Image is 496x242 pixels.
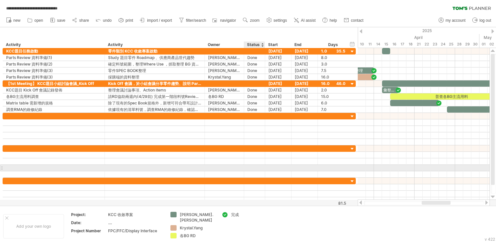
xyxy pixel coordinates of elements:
div: [PERSON_NAME].[PERSON_NAME] [208,54,241,61]
div: Start [268,42,288,48]
div: End [294,42,314,48]
div: 依據現有的清單料號，調查RMA的維修紀錄，確認那種型式的用料維修機率較高，作為收斂的一個參考數據 [108,106,201,113]
div: Wednesday, 16 April 2025 [390,41,398,48]
div: 1.0 [321,48,345,54]
div: Parts Review 資料準備(3) [6,74,101,80]
div: April 2025 [301,34,479,41]
a: print [117,16,135,25]
a: help [321,16,339,25]
div: Friday, 18 April 2025 [406,41,415,48]
div: 請RD協助兩週內(4/29前) 完成第一階段料號Review，預計5/6召開第二次會議確認各BG的主要用料 [108,93,201,100]
a: contact [342,16,366,25]
div: v 422 [485,237,495,242]
div: Tuesday, 22 April 2025 [423,41,431,48]
div: 各BG主流用料調查 [6,93,101,100]
div: Monday, 28 April 2025 [455,41,463,48]
div: [PERSON_NAME].[PERSON_NAME] [208,61,241,67]
div: Matrix table 需新增的規格 [6,100,101,106]
div: Thursday, 10 April 2025 [358,41,366,48]
div: 完成 [231,212,267,217]
div: Monday, 21 April 2025 [415,41,423,48]
div: Done [247,54,262,61]
div: 7.0 [321,106,345,113]
div: Study 題目零件 Roadmap 、供應商產品世代趨勢 [108,54,201,61]
div: Done [247,61,262,67]
div: [DATE] [291,54,318,61]
div: Friday, 2 May 2025 [488,41,496,48]
div: Krystal.Yang [208,74,241,80]
span: AI assist [301,18,316,23]
span: open [34,18,43,23]
div: [PERSON_NAME].[PERSON_NAME] [208,67,241,74]
div: Krystal.Yang [180,225,215,231]
div: Done [247,100,262,106]
div: 零件類別 KCC 收斂專案啟動 [108,48,201,54]
div: 各BG RD [180,233,215,238]
div: [DATE] [265,74,291,80]
a: my account [437,16,467,25]
div: 各BG RD [208,93,241,100]
div: 7.5 [321,67,345,74]
div: Done [247,74,262,80]
div: 16.0 [321,80,345,87]
div: Done [247,93,262,100]
span: import / export [147,18,172,23]
div: [DATE] [265,61,291,67]
div: FPC/FFC/Display Interface [108,228,163,234]
div: 6.0 [321,100,345,106]
div: 確定料號範圍，整理Where Use ，抓取整理 BG 資訊、年用量、電氣規格資料 …) [108,61,201,67]
span: save [57,18,65,23]
div: Parts Review 資料準備(3) [6,67,101,74]
a: new [5,16,22,25]
div: [DATE] [265,87,291,93]
div: Tuesday, 15 April 2025 [382,41,390,48]
div: [DATE] [291,87,318,93]
div: [DATE] [291,74,318,80]
span: filter/search [186,18,206,23]
a: undo [94,16,114,25]
div: Monday, 14 April 2025 [374,41,382,48]
div: [PERSON_NAME].[PERSON_NAME] [208,100,241,106]
div: Parts Review 資料準備(2) [6,61,101,67]
a: share [70,16,91,25]
div: Friday, 25 April 2025 [447,41,455,48]
div: [DATE] [265,67,291,74]
div: [DATE] [265,93,291,100]
div: [PERSON_NAME].[PERSON_NAME] [208,106,241,113]
div: 16.0 [321,74,345,80]
span: contact [351,18,364,23]
div: KCC題目 Kick Off 會議記錄發佈 [6,87,101,93]
div: [DATE] [265,80,291,87]
div: [DATE] [291,67,318,74]
span: undo [103,18,112,23]
div: [DATE] [265,106,291,113]
div: [PERSON_NAME].[PERSON_NAME] [180,212,215,223]
div: 整理會議討論事項、Action items [108,87,201,93]
div: [DATE] [291,93,318,100]
div: Activity [108,42,201,48]
div: Date: [71,220,107,225]
a: settings [265,16,289,25]
div: 【1st Meeting】 KCC題目小組討論會議_Kick Off [6,80,101,87]
div: Wednesday, 23 April 2025 [431,41,439,48]
span: settings [274,18,287,23]
div: 調查RMA的維修紀錄 [6,106,101,113]
div: [PERSON_NAME].[PERSON_NAME] [208,87,241,93]
div: 採購端的資料整理 [108,74,201,80]
div: Done [247,67,262,74]
div: Days [317,42,348,48]
div: Kick Off 會議，於小組會議分享零件趨勢、說明 Parts Review 檔案內容、回填方式 [108,80,201,87]
span: print [126,18,133,23]
span: new [13,18,20,23]
div: [DATE] [265,54,291,61]
div: Owner [208,42,240,48]
div: [DATE] [265,48,291,54]
div: 15.0 [321,93,345,100]
div: Activity [6,42,101,48]
div: 零件SPEC BOOK整理 [108,67,201,74]
a: save [48,16,67,25]
div: Tuesday, 29 April 2025 [463,41,471,48]
a: import / export [138,16,174,25]
div: Thursday, 17 April 2025 [398,41,406,48]
div: 2.0 [321,87,345,93]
